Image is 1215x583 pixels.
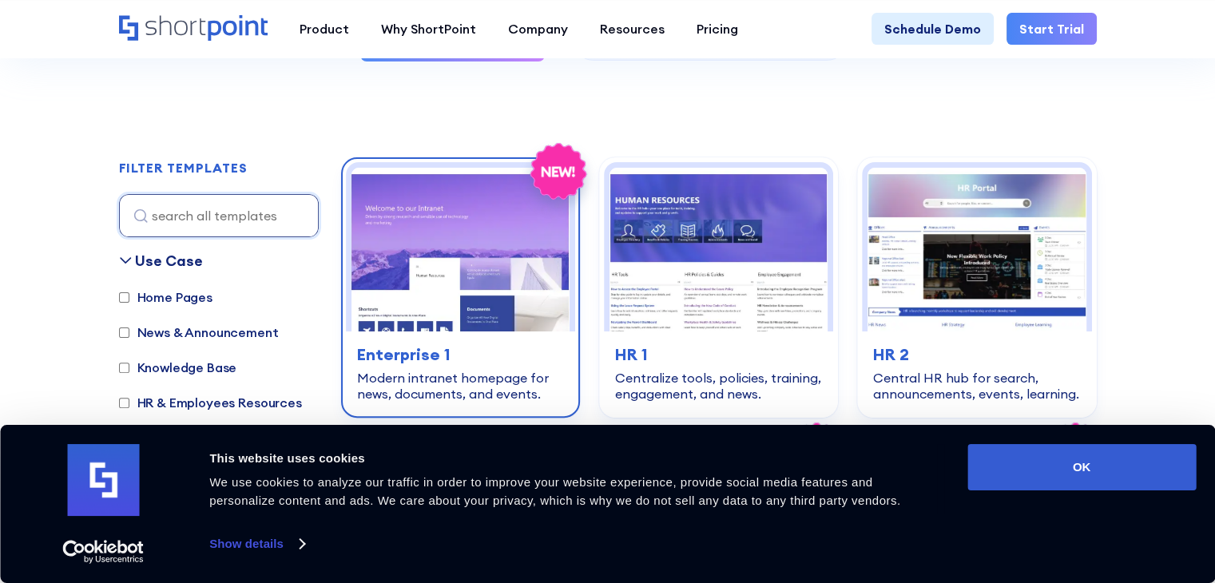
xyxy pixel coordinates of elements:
img: logo [67,444,139,516]
div: Why ShortPoint [381,19,476,38]
label: HR & Employees Resources [119,393,302,412]
img: HR 1 – Human Resources Template: Centralize tools, policies, training, engagement, and news. [609,168,828,331]
a: HR 2 - HR Intranet Portal: Central HR hub for search, announcements, events, learning.HR 2Central... [857,157,1096,418]
h3: HR 2 [873,343,1080,367]
button: OK [967,444,1196,490]
a: Resources [584,13,681,45]
a: Enterprise 1 – SharePoint Homepage Design: Modern intranet homepage for news, documents, and even... [341,157,580,418]
a: Home [119,15,268,42]
input: HR & Employees Resources [119,398,129,408]
img: HR 2 - HR Intranet Portal: Central HR hub for search, announcements, events, learning. [868,168,1086,331]
h3: Enterprise 1 [357,343,564,367]
a: Pricing [681,13,754,45]
label: Home Pages [119,288,212,307]
img: Enterprise 1 – SharePoint Homepage Design: Modern intranet homepage for news, documents, and events. [351,168,570,331]
input: search all templates [119,194,319,237]
a: Company [492,13,584,45]
input: Home Pages [119,292,129,303]
label: News & Announcement [119,323,279,342]
a: Product [284,13,365,45]
a: Show details [209,532,304,556]
a: Why ShortPoint [365,13,492,45]
input: News & Announcement [119,327,129,338]
div: Central HR hub for search, announcements, events, learning. [873,370,1080,402]
a: Usercentrics Cookiebot - opens in a new window [34,540,173,564]
input: Knowledge Base [119,363,129,373]
div: Use Case [135,250,203,272]
a: Start Trial [1007,13,1097,45]
span: We use cookies to analyze our traffic in order to improve your website experience, provide social... [209,475,900,507]
div: Modern intranet homepage for news, documents, and events. [357,370,564,402]
label: Knowledge Base [119,358,237,377]
div: Resources [600,19,665,38]
a: HR 1 – Human Resources Template: Centralize tools, policies, training, engagement, and news.HR 1C... [599,157,838,418]
div: Centralize tools, policies, training, engagement, and news. [615,370,822,402]
a: Schedule Demo [872,13,994,45]
h3: HR 1 [615,343,822,367]
div: Pricing [697,19,738,38]
div: Company [508,19,568,38]
div: This website uses cookies [209,449,931,468]
div: Product [300,19,349,38]
h2: FILTER TEMPLATES [119,161,248,176]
